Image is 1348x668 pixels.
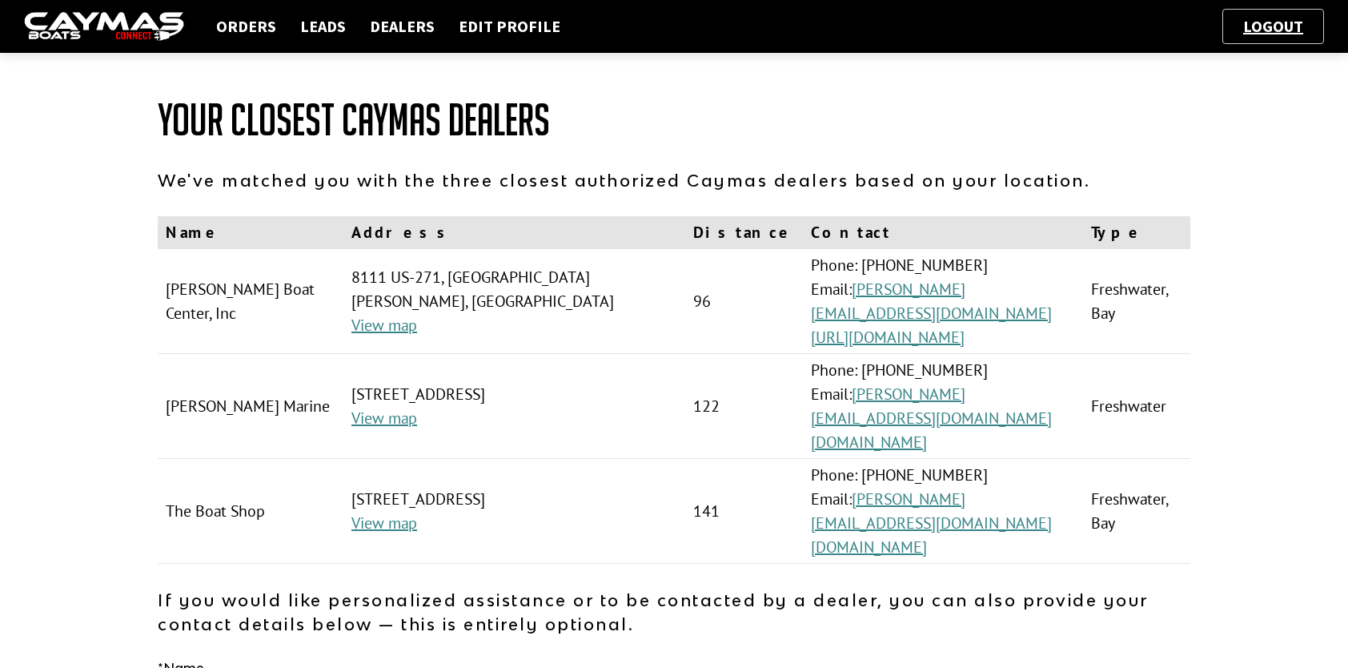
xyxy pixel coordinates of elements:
th: Distance [685,216,803,249]
h1: Your Closest Caymas Dealers [158,96,1190,144]
td: 96 [685,249,803,354]
img: caymas-dealer-connect-2ed40d3bc7270c1d8d7ffb4b79bf05adc795679939227970def78ec6f6c03838.gif [24,12,184,42]
td: [PERSON_NAME] Boat Center, Inc [158,249,343,354]
th: Address [343,216,685,249]
a: View map [351,315,417,336]
a: Logout [1235,16,1311,36]
a: [PERSON_NAME][EMAIL_ADDRESS][DOMAIN_NAME] [811,279,1052,324]
td: The Boat Shop [158,459,343,564]
th: Type [1083,216,1190,249]
td: Freshwater, Bay [1083,249,1190,354]
td: 8111 US-271, [GEOGRAPHIC_DATA][PERSON_NAME], [GEOGRAPHIC_DATA] [343,249,685,354]
a: [DOMAIN_NAME] [811,432,927,453]
td: [PERSON_NAME] Marine [158,354,343,459]
a: [PERSON_NAME][EMAIL_ADDRESS][DOMAIN_NAME] [811,489,1052,533]
a: [URL][DOMAIN_NAME] [811,327,965,348]
td: Phone: [PHONE_NUMBER] Email: [803,249,1083,354]
a: View map [351,513,417,533]
td: Phone: [PHONE_NUMBER] Email: [803,459,1083,564]
a: [PERSON_NAME][EMAIL_ADDRESS][DOMAIN_NAME] [811,384,1052,429]
td: Freshwater, Bay [1083,459,1190,564]
a: Dealers [362,16,443,37]
a: Leads [292,16,354,37]
a: View map [351,408,417,429]
td: Freshwater [1083,354,1190,459]
p: We've matched you with the three closest authorized Caymas dealers based on your location. [158,168,1190,192]
th: Contact [803,216,1083,249]
td: [STREET_ADDRESS] [343,354,685,459]
td: 141 [685,459,803,564]
a: [DOMAIN_NAME] [811,537,927,557]
td: [STREET_ADDRESS] [343,459,685,564]
td: Phone: [PHONE_NUMBER] Email: [803,354,1083,459]
p: If you would like personalized assistance or to be contacted by a dealer, you can also provide yo... [158,588,1190,636]
th: Name [158,216,343,249]
a: Edit Profile [451,16,568,37]
a: Orders [208,16,284,37]
td: 122 [685,354,803,459]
